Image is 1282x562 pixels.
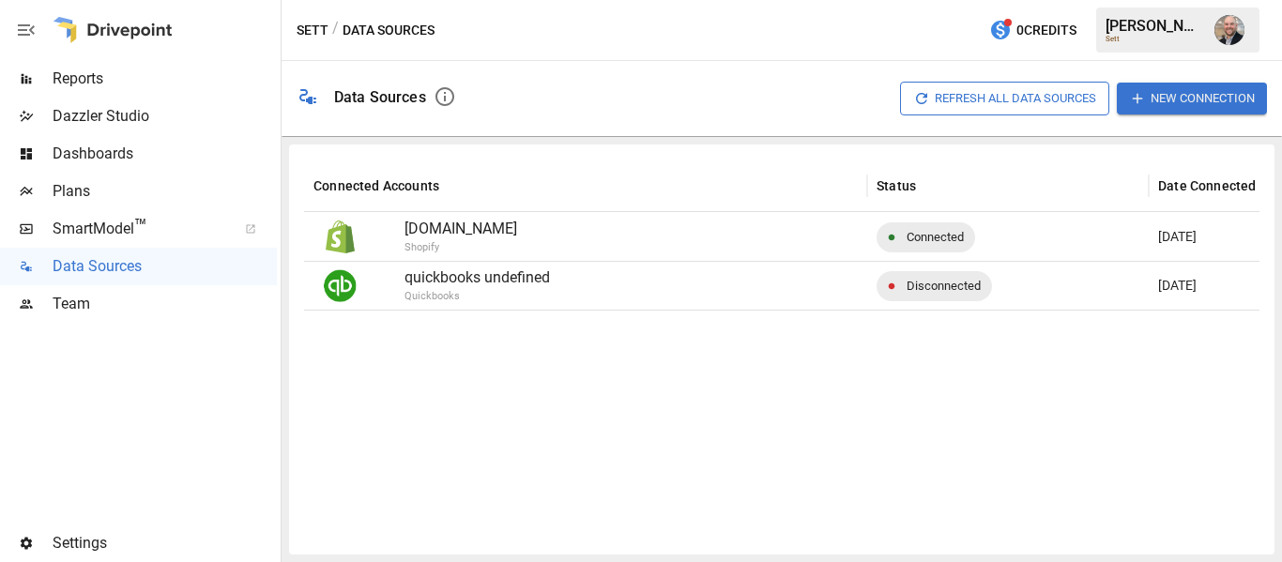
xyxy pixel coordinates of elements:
button: Dustin Jacobson [1203,4,1256,56]
span: 0 Credits [1016,19,1076,42]
span: Disconnected [895,262,992,310]
p: [DOMAIN_NAME] [404,218,858,240]
button: Sett [297,19,328,42]
span: Dazzler Studio [53,105,277,128]
div: / [332,19,339,42]
button: Refresh All Data Sources [900,82,1109,114]
span: Data Sources [53,255,277,278]
div: Date Connected [1158,178,1256,193]
span: Plans [53,180,277,203]
p: quickbooks undefined [404,266,858,289]
img: Dustin Jacobson [1214,15,1244,45]
div: [PERSON_NAME] [1106,17,1203,35]
div: Data Sources [334,88,426,106]
span: SmartModel [53,218,224,240]
div: Connected Accounts [313,178,439,193]
button: Sort [441,173,467,199]
span: Dashboards [53,143,277,165]
button: 0Credits [982,13,1084,48]
div: Status [877,178,916,193]
p: Shopify [404,240,958,256]
img: Quickbooks Logo [324,269,357,302]
p: Quickbooks [404,289,958,305]
div: Sett [1106,35,1203,43]
span: Connected [895,213,975,261]
span: Team [53,293,277,315]
img: Shopify Logo [324,220,357,253]
span: ™ [134,215,147,238]
button: New Connection [1117,83,1267,114]
span: Reports [53,68,277,90]
span: Settings [53,532,277,554]
button: Sort [918,173,944,199]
